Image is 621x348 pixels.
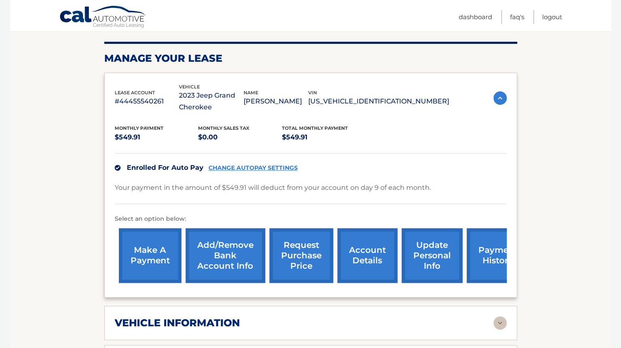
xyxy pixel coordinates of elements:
[493,91,507,105] img: accordion-active.svg
[179,90,244,113] p: 2023 Jeep Grand Cherokee
[115,125,163,131] span: Monthly Payment
[104,52,517,65] h2: Manage Your Lease
[115,131,199,143] p: $549.91
[244,96,308,107] p: [PERSON_NAME]
[179,84,200,90] span: vehicle
[493,316,507,330] img: accordion-rest.svg
[542,10,562,24] a: Logout
[209,164,298,171] a: CHANGE AUTOPAY SETTINGS
[198,125,249,131] span: Monthly sales Tax
[115,214,507,224] p: Select an option below:
[467,228,529,283] a: payment history
[337,228,397,283] a: account details
[402,228,463,283] a: update personal info
[282,125,348,131] span: Total Monthly Payment
[269,228,333,283] a: request purchase price
[127,164,204,171] span: Enrolled For Auto Pay
[510,10,524,24] a: FAQ's
[282,131,366,143] p: $549.91
[59,5,147,30] a: Cal Automotive
[119,228,181,283] a: make a payment
[115,165,121,171] img: check.svg
[186,228,265,283] a: Add/Remove bank account info
[198,131,282,143] p: $0.00
[115,182,431,194] p: Your payment in the amount of $549.91 will deduct from your account on day 9 of each month.
[244,90,258,96] span: name
[308,96,449,107] p: [US_VEHICLE_IDENTIFICATION_NUMBER]
[115,96,179,107] p: #44455540261
[115,317,240,329] h2: vehicle information
[308,90,317,96] span: vin
[459,10,492,24] a: Dashboard
[115,90,155,96] span: lease account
